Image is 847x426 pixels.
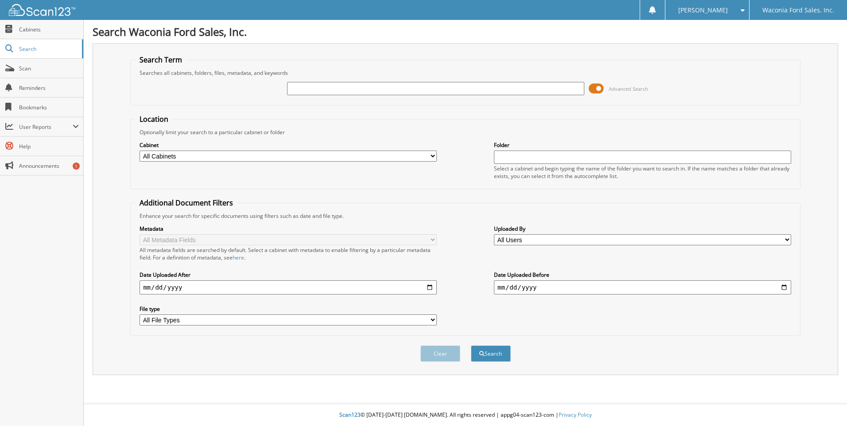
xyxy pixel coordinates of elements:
legend: Search Term [135,55,186,65]
div: All metadata fields are searched by default. Select a cabinet with metadata to enable filtering b... [140,246,437,261]
label: Cabinet [140,141,437,149]
span: Announcements [19,162,79,170]
label: Date Uploaded Before [494,271,791,279]
span: [PERSON_NAME] [678,8,728,13]
span: User Reports [19,123,73,131]
span: Waconia Ford Sales, Inc. [762,8,834,13]
input: start [140,280,437,294]
label: Date Uploaded After [140,271,437,279]
span: Scan123 [339,411,361,418]
span: Advanced Search [609,85,648,92]
div: Enhance your search for specific documents using filters such as date and file type. [135,212,796,220]
a: here [233,254,244,261]
span: Scan [19,65,79,72]
input: end [494,280,791,294]
div: 1 [73,163,80,170]
a: Privacy Policy [559,411,592,418]
span: Bookmarks [19,104,79,111]
button: Search [471,345,511,362]
label: File type [140,305,437,313]
legend: Location [135,114,173,124]
span: Help [19,143,79,150]
div: © [DATE]-[DATE] [DOMAIN_NAME]. All rights reserved | appg04-scan123-com | [84,404,847,426]
span: Cabinets [19,26,79,33]
img: scan123-logo-white.svg [9,4,75,16]
label: Folder [494,141,791,149]
span: Search [19,45,78,53]
div: Select a cabinet and begin typing the name of the folder you want to search in. If the name match... [494,165,791,180]
div: Optionally limit your search to a particular cabinet or folder [135,128,796,136]
legend: Additional Document Filters [135,198,237,208]
h1: Search Waconia Ford Sales, Inc. [93,24,838,39]
button: Clear [420,345,460,362]
label: Uploaded By [494,225,791,232]
div: Searches all cabinets, folders, files, metadata, and keywords [135,69,796,77]
span: Reminders [19,84,79,92]
label: Metadata [140,225,437,232]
